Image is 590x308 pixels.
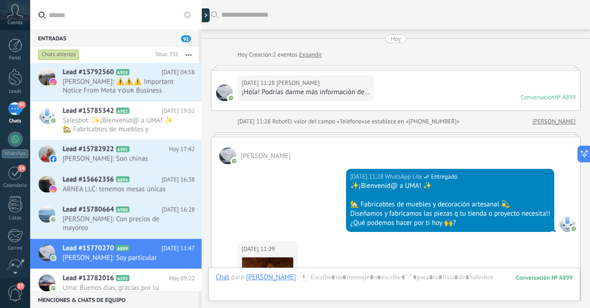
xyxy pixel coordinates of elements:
[2,149,28,158] div: WhatsApp
[7,20,23,26] span: Cuenta
[237,50,322,59] div: Creación:
[516,274,573,282] div: 899
[200,8,210,22] div: Mostrar
[63,77,177,95] span: [PERSON_NAME]: ⚠️⚠️⚠️ Important Notice From Meta ʏᴏᴜʀ Business Page Uma Furniture Design ᴍᴀʏ ʙᴇ ᴘ...
[30,239,202,269] a: Lead #15770270 A899 [DATE] 11:47 [PERSON_NAME]: Soy particular
[350,209,550,218] div: Diseñamos y fabricamos las piezas q tu tienda o proyecto necesita!!
[350,181,550,191] div: ✨¡Bienvenid@ a UMA! ✨
[181,35,191,42] span: 92
[30,30,199,46] div: Entradas
[63,244,114,253] span: Lead #15770270
[63,116,177,134] span: Salesbot: ✨¡Bienvenid@ a UMA! ✨ 🏡 Fabricabtes de muebles y decoración artesanal 💫 Diseñamos y fab...
[17,282,25,290] span: 27
[161,205,195,214] span: [DATE] 16:28
[116,146,129,152] span: A901
[116,108,129,114] span: A902
[30,170,202,200] a: Lead #15662356 A894 [DATE] 16:38 ARNEA LLC: tenemos mesas únicas
[555,93,576,101] div: № A899
[241,152,291,160] span: Carlos De Leon
[571,225,577,232] img: com.amocrm.amocrmwa.svg
[365,117,460,126] span: se establece en «[PHONE_NUMBER]»
[216,84,233,101] span: Carlos De Leon
[2,183,29,189] div: Calendario
[296,273,297,282] span: :
[272,117,287,125] span: Robot
[116,245,129,251] span: A899
[151,50,179,59] div: Total: 331
[231,158,237,164] img: com.amocrm.amocrmwa.svg
[18,101,26,109] span: 92
[287,117,365,126] span: El valor del campo «Teléfono»
[299,50,322,59] a: Expandir
[2,118,29,124] div: Chats
[116,69,129,75] span: A903
[161,68,195,77] span: [DATE] 04:58
[385,172,422,181] span: WhatsApp Lite
[391,34,401,43] div: Hoy
[242,244,276,254] div: [DATE] 11:29
[246,273,296,281] div: Carlos De Leon
[161,244,195,253] span: [DATE] 11:47
[63,68,114,77] span: Lead #15792560
[228,95,234,101] img: com.amocrm.amocrmwa.svg
[63,154,177,163] span: [PERSON_NAME]: Son chinas
[63,106,114,115] span: Lead #15785342
[2,55,29,61] div: Panel
[30,140,202,170] a: Lead #15782922 A901 Hoy 17:42 [PERSON_NAME]: Son chinas
[116,206,129,212] span: A900
[559,215,576,232] span: WhatsApp Lite
[116,275,129,281] span: A595
[237,50,249,59] div: Hoy
[30,102,202,140] a: Lead #15785342 A902 [DATE] 19:02 Salesbot: ✨¡Bienvenid@ a UMA! ✨ 🏡 Fabricabtes de muebles y decor...
[63,274,114,283] span: Lead #12782016
[63,185,177,193] span: ARNEA LLC: tenemos mesas únicas
[50,156,57,162] img: facebook-sm.svg
[2,215,29,221] div: Listas
[50,186,57,192] img: instagram.svg
[30,63,202,101] a: Lead #15792560 A903 [DATE] 04:58 [PERSON_NAME]: ⚠️⚠️⚠️ Important Notice From Meta ʏᴏᴜʀ Business P...
[116,176,129,182] span: A894
[50,117,57,124] img: com.amocrm.amocrmwa.svg
[350,172,385,181] div: [DATE] 11:28
[431,172,457,181] span: Entregado
[532,117,576,126] a: [PERSON_NAME]
[63,253,177,262] span: [PERSON_NAME]: Soy particular
[231,273,244,282] span: para
[242,88,370,97] div: ¡Hola! Podrías darme más información de...
[161,175,195,184] span: [DATE] 16:38
[161,106,195,115] span: [DATE] 19:02
[273,50,297,59] span: 2 eventos
[38,49,79,60] div: Chats abiertos
[169,274,195,283] span: Hoy 09:22
[18,165,26,172] span: 14
[30,200,202,238] a: Lead #15780664 A900 [DATE] 16:28 [PERSON_NAME]: Con precios de mayoreo
[50,255,57,261] img: com.amocrm.amocrmwa.svg
[30,269,202,307] a: Lead #12782016 A595 Hoy 09:22 Uma: Buenos dias, gracias por tu interes en UMA, nuestro catálogo r...
[520,93,555,101] div: Conversación
[2,245,29,251] div: Correo
[237,117,272,126] div: [DATE] 11:28
[2,89,29,95] div: Leads
[63,175,114,184] span: Lead #15662356
[30,291,199,308] div: Menciones & Chats de equipo
[50,216,57,223] img: com.amocrm.amocrmwa.svg
[63,205,114,214] span: Lead #15780664
[63,215,177,232] span: [PERSON_NAME]: Con precios de mayoreo
[50,285,57,291] img: com.amocrm.amocrmwa.svg
[63,283,177,301] span: Uma: Buenos dias, gracias por tu interes en UMA, nuestro catálogo refleja principalmente el stock...
[242,78,276,88] div: [DATE] 11:28
[63,145,114,154] span: Lead #15782922
[350,218,550,228] div: ¿Qué podemos hacer por ti hoy 🙌?
[350,200,550,209] div: 🏡 Fabricabtes de muebles y decoración artesanal 💫
[50,79,57,85] img: instagram.svg
[179,46,199,63] button: Más
[276,78,320,88] span: Carlos De Leon
[219,148,236,164] span: Carlos De Leon
[169,145,195,154] span: Hoy 17:42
